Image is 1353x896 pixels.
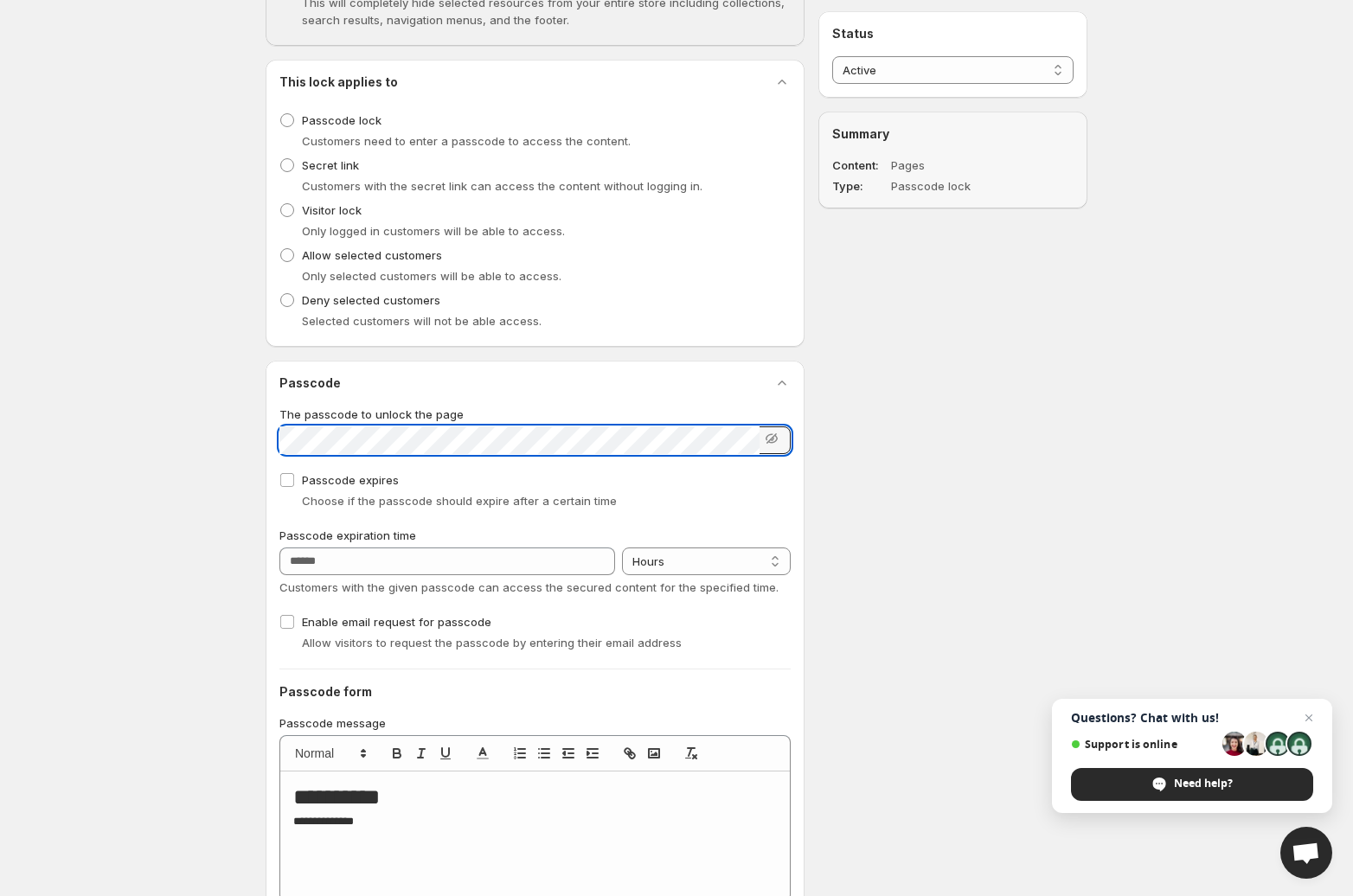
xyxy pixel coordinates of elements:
span: Questions? Chat with us! [1071,711,1313,725]
span: Choose if the passcode should expire after a certain time [302,494,617,508]
h2: This lock applies to [279,74,398,91]
span: Allow visitors to request the passcode by entering their email address [302,636,682,650]
span: Allow selected customers [302,248,442,262]
dd: Pages [891,157,1024,174]
span: Only selected customers will be able to access. [302,269,561,283]
span: Secret link [302,158,359,172]
span: Enable email request for passcode [302,615,491,629]
span: Close chat [1298,707,1319,728]
span: Need help? [1174,776,1233,791]
p: Passcode message [279,714,791,732]
span: Customers need to enter a passcode to access the content. [302,134,631,148]
span: Passcode expires [302,473,399,487]
div: Need help? [1071,768,1313,801]
h2: Passcode form [279,683,791,701]
span: Customers with the secret link can access the content without logging in. [302,179,702,193]
p: Passcode expiration time [279,527,791,544]
p: Customers with the given passcode can access the secured content for the specified time. [279,579,791,596]
span: Support is online [1071,738,1216,751]
div: Open chat [1280,827,1332,879]
h2: Passcode [279,374,341,392]
span: Only logged in customers will be able to access. [302,224,565,238]
span: The passcode to unlock the page [279,407,464,421]
span: Selected customers will not be able access. [302,314,542,328]
dd: Passcode lock [891,177,1024,195]
dt: Content : [832,157,888,174]
h2: Status [832,25,1074,42]
dt: Type : [832,177,888,195]
h2: Summary [832,125,1074,143]
span: Deny selected customers [302,293,440,307]
span: Passcode lock [302,113,382,127]
span: Visitor lock [302,203,362,217]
